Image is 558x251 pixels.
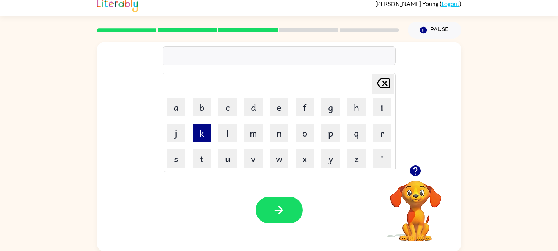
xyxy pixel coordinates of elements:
video: Your browser must support playing .mp4 files to use Literably. Please try using another browser. [379,169,452,243]
button: o [296,124,314,142]
button: s [167,149,185,168]
button: p [321,124,340,142]
button: m [244,124,263,142]
button: l [218,124,237,142]
button: g [321,98,340,116]
button: u [218,149,237,168]
button: c [218,98,237,116]
button: h [347,98,366,116]
button: k [193,124,211,142]
button: i [373,98,391,116]
button: z [347,149,366,168]
button: e [270,98,288,116]
button: a [167,98,185,116]
button: v [244,149,263,168]
button: y [321,149,340,168]
button: f [296,98,314,116]
button: Pause [408,22,461,39]
button: t [193,149,211,168]
button: x [296,149,314,168]
button: ' [373,149,391,168]
button: n [270,124,288,142]
button: d [244,98,263,116]
button: w [270,149,288,168]
button: r [373,124,391,142]
button: j [167,124,185,142]
button: b [193,98,211,116]
button: q [347,124,366,142]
